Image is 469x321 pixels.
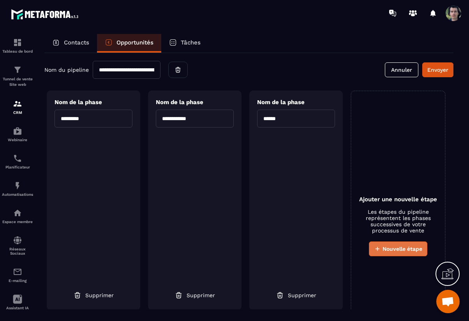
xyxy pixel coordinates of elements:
img: formation [13,38,22,47]
a: automationsautomationsEspace membre [2,202,33,230]
button: Annuler [385,62,418,77]
a: formationformationCRM [2,93,33,121]
p: Espace membre [2,220,33,224]
button: Supprimer [270,288,322,302]
span: Supprimer [85,291,114,299]
button: Envoyer [422,62,453,77]
a: schedulerschedulerPlanificateur [2,148,33,175]
img: email [13,267,22,277]
a: automationsautomationsAutomatisations [2,175,33,202]
span: Supprimer [288,291,316,299]
p: Tunnel de vente Site web [2,76,33,87]
span: Supprimer [187,291,215,299]
span: Nom de la phase [55,99,102,106]
p: Assistant IA [2,306,33,310]
a: emailemailE-mailing [2,261,33,289]
p: Automatisations [2,192,33,197]
button: Nouvelle étape [369,241,427,256]
a: formationformationTunnel de vente Site web [2,59,33,93]
p: Contacts [64,39,89,46]
span: Nom du pipeline [44,67,89,73]
img: scheduler [13,154,22,163]
p: Opportunités [116,39,153,46]
a: Contacts [44,34,97,53]
p: CRM [2,110,33,115]
img: automations [13,126,22,136]
a: automationsautomationsWebinaire [2,121,33,148]
img: formation [13,99,22,108]
a: social-networksocial-networkRéseaux Sociaux [2,230,33,261]
img: formation [13,65,22,74]
p: Ajouter une nouvelle étape [359,196,437,203]
img: automations [13,208,22,218]
span: Nom de la phase [257,99,305,106]
img: logo [11,7,81,21]
p: Webinaire [2,138,33,142]
span: Nouvelle étape [383,245,422,253]
p: E-mailing [2,278,33,283]
p: Réseaux Sociaux [2,247,33,255]
button: Supprimer [68,288,120,302]
p: Tableau de bord [2,49,33,53]
a: Opportunités [97,34,161,53]
img: automations [13,181,22,190]
p: Les étapes du pipeline représentent les phases successives de votre processus de vente [359,209,437,234]
a: Tâches [161,34,208,53]
button: Supprimer [169,288,221,302]
p: Planificateur [2,165,33,169]
a: formationformationTableau de bord [2,32,33,59]
img: social-network [13,236,22,245]
p: Tâches [181,39,201,46]
a: Assistant IA [2,289,33,316]
span: Nom de la phase [156,99,203,106]
div: Ouvrir le chat [436,290,460,313]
